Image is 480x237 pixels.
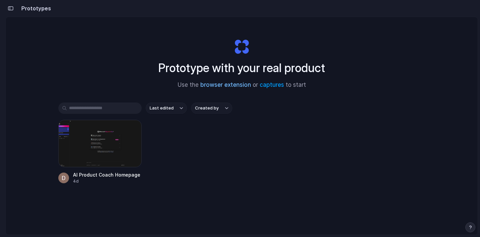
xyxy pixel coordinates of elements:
span: Last edited [150,105,174,111]
button: Last edited [146,102,187,114]
button: Created by [191,102,232,114]
h2: Prototypes [19,4,51,12]
a: AI Product Coach HomepageAI Product Coach Homepage4d [58,120,142,184]
span: Created by [195,105,219,111]
h1: Prototype with your real product [158,59,325,77]
div: 4d [73,178,140,184]
span: Use the or to start [178,81,306,89]
div: AI Product Coach Homepage [73,171,140,178]
a: browser extension [200,81,251,88]
a: captures [260,81,284,88]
